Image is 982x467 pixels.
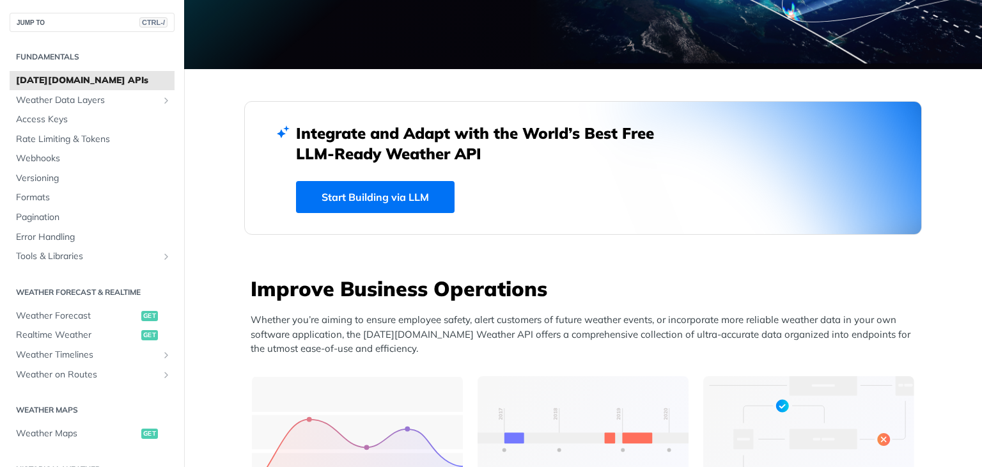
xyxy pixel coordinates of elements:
[10,228,175,247] a: Error Handling
[10,71,175,90] a: [DATE][DOMAIN_NAME] APIs
[10,365,175,384] a: Weather on RoutesShow subpages for Weather on Routes
[161,350,171,360] button: Show subpages for Weather Timelines
[16,74,171,87] span: [DATE][DOMAIN_NAME] APIs
[10,51,175,63] h2: Fundamentals
[251,274,922,303] h3: Improve Business Operations
[16,349,158,361] span: Weather Timelines
[10,326,175,345] a: Realtime Weatherget
[141,330,158,340] span: get
[16,113,171,126] span: Access Keys
[296,123,673,164] h2: Integrate and Adapt with the World’s Best Free LLM-Ready Weather API
[10,130,175,149] a: Rate Limiting & Tokens
[10,306,175,326] a: Weather Forecastget
[16,191,171,204] span: Formats
[10,110,175,129] a: Access Keys
[10,13,175,32] button: JUMP TOCTRL-/
[139,17,168,28] span: CTRL-/
[10,208,175,227] a: Pagination
[161,370,171,380] button: Show subpages for Weather on Routes
[16,133,171,146] span: Rate Limiting & Tokens
[296,181,455,213] a: Start Building via LLM
[10,169,175,188] a: Versioning
[10,149,175,168] a: Webhooks
[161,251,171,262] button: Show subpages for Tools & Libraries
[16,231,171,244] span: Error Handling
[10,404,175,416] h2: Weather Maps
[16,172,171,185] span: Versioning
[10,188,175,207] a: Formats
[141,311,158,321] span: get
[141,429,158,439] span: get
[16,329,138,342] span: Realtime Weather
[16,211,171,224] span: Pagination
[16,427,138,440] span: Weather Maps
[16,152,171,165] span: Webhooks
[161,95,171,106] button: Show subpages for Weather Data Layers
[251,313,922,356] p: Whether you’re aiming to ensure employee safety, alert customers of future weather events, or inc...
[10,91,175,110] a: Weather Data LayersShow subpages for Weather Data Layers
[10,424,175,443] a: Weather Mapsget
[10,287,175,298] h2: Weather Forecast & realtime
[16,250,158,263] span: Tools & Libraries
[10,345,175,365] a: Weather TimelinesShow subpages for Weather Timelines
[16,368,158,381] span: Weather on Routes
[16,94,158,107] span: Weather Data Layers
[16,310,138,322] span: Weather Forecast
[10,247,175,266] a: Tools & LibrariesShow subpages for Tools & Libraries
